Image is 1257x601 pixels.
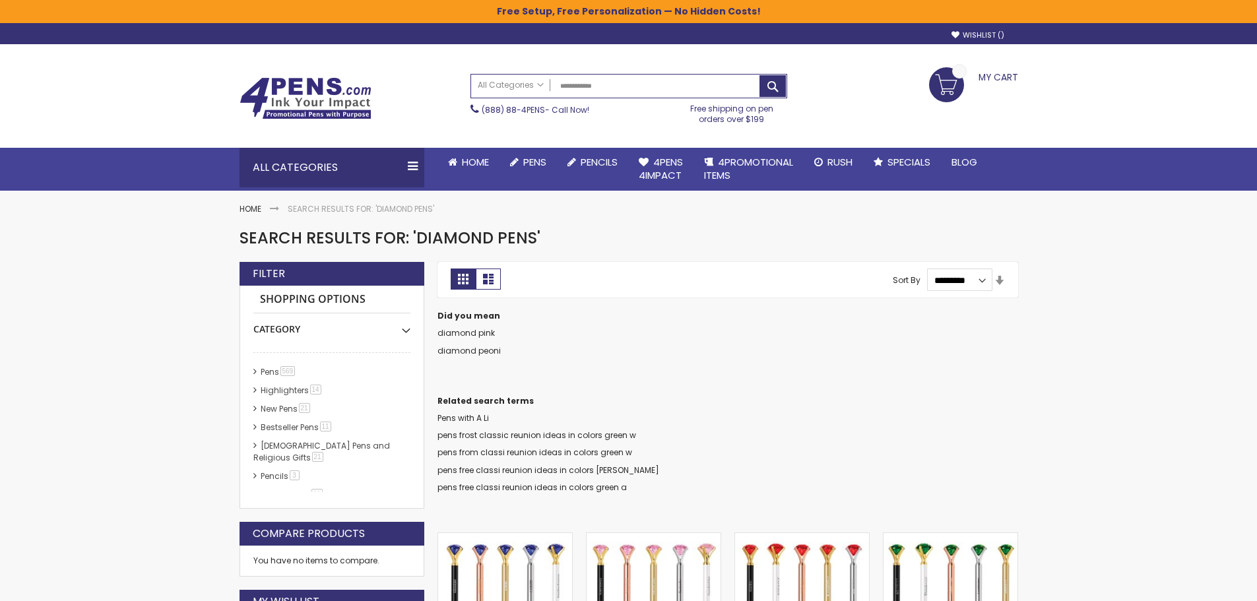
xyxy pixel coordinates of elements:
span: 21 [312,452,323,462]
div: Free shipping on pen orders over $199 [676,98,787,125]
a: Pencils [557,148,628,177]
a: Specials [863,148,941,177]
span: 14 [310,385,321,395]
a: 4Pens4impact [628,148,693,191]
a: Pens [500,148,557,177]
a: Home [437,148,500,177]
a: Rush [804,148,863,177]
dt: Did you mean [437,311,1018,321]
a: Home [240,203,261,214]
strong: Compare Products [253,526,365,541]
span: All Categories [478,80,544,90]
a: pens free classi reunion ideas in colors green a [437,482,627,493]
a: Pencils3 [257,470,304,482]
span: Pens [523,155,546,169]
a: Bestseller Pens11 [257,422,336,433]
span: 4PROMOTIONAL ITEMS [704,155,793,182]
span: 4Pens 4impact [639,155,683,182]
div: All Categories [240,148,424,187]
strong: Filter [253,267,285,281]
a: 4PROMOTIONALITEMS [693,148,804,191]
a: Wishlist [951,30,1004,40]
a: Pens with A Li [437,412,489,424]
a: Personalized Diamond-III Emerald Crystal Diamond Brass Pen [884,532,1017,544]
a: (888) 88-4PENS [482,104,545,115]
dt: Related search terms [437,396,1018,406]
a: [DEMOGRAPHIC_DATA] Pens and Religious Gifts21 [253,440,390,463]
a: diamond peoni [437,345,501,356]
a: pens free classi reunion ideas in colors [PERSON_NAME] [437,464,659,476]
a: diamond pink [437,327,495,338]
a: pens frost classic reunion ideas in colors green w [437,429,636,441]
a: All Categories [471,75,550,96]
span: Search results for: 'diamond pens' [240,227,540,249]
span: - Call Now! [482,104,589,115]
img: 4Pens Custom Pens and Promotional Products [240,77,371,119]
strong: Grid [451,269,476,290]
span: Specials [887,155,930,169]
span: Rush [827,155,853,169]
a: Personalized Diamond-III Ruby Crystal Diamond Brass Pen [735,532,869,544]
strong: Search results for: 'diamond pens' [288,203,434,214]
a: New Pens21 [257,403,315,414]
span: Pencils [581,155,618,169]
a: Highlighters14 [257,385,326,396]
a: pens from classi reunion ideas in colors green w [437,447,632,458]
a: hp-featured11 [257,489,327,500]
a: Pens569 [257,366,300,377]
span: Blog [951,155,977,169]
a: Blog [941,148,988,177]
a: Personalized Diamond-III Sapphire Crystal Diamond Brass Pen [438,532,572,544]
div: Category [253,313,410,336]
span: 11 [320,422,331,431]
span: 21 [299,403,310,413]
span: 3 [290,470,300,480]
strong: Shopping Options [253,286,410,314]
div: You have no items to compare. [240,546,424,577]
span: 11 [311,489,323,499]
label: Sort By [893,274,920,286]
a: Personalized Diamond-III Pink Crystal Diamond Brass Pen [587,532,721,544]
span: 569 [280,366,296,376]
span: Home [462,155,489,169]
